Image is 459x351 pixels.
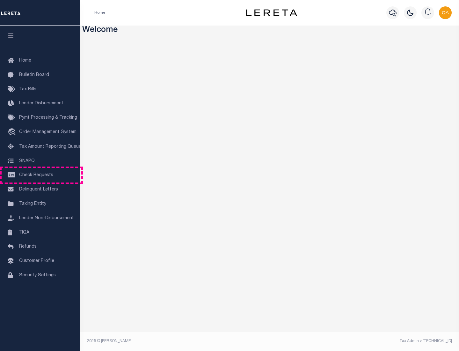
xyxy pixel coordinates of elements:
[82,338,270,344] div: 2025 © [PERSON_NAME].
[19,244,37,249] span: Refunds
[19,130,76,134] span: Order Management System
[19,145,81,149] span: Tax Amount Reporting Queue
[19,58,31,63] span: Home
[19,216,74,220] span: Lender Non-Disbursement
[19,259,54,263] span: Customer Profile
[246,9,297,16] img: logo-dark.svg
[19,230,29,235] span: TIQA
[19,101,63,106] span: Lender Disbursement
[19,116,77,120] span: Pymt Processing & Tracking
[19,202,46,206] span: Taxing Entity
[19,187,58,192] span: Delinquent Letters
[82,26,457,35] h3: Welcome
[94,10,105,16] li: Home
[19,159,35,163] span: SNAPQ
[274,338,452,344] div: Tax Admin v.[TECHNICAL_ID]
[439,6,452,19] img: svg+xml;base64,PHN2ZyB4bWxucz0iaHR0cDovL3d3dy53My5vcmcvMjAwMC9zdmciIHBvaW50ZXItZXZlbnRzPSJub25lIi...
[19,73,49,77] span: Bulletin Board
[19,87,36,92] span: Tax Bills
[19,273,56,278] span: Security Settings
[8,128,18,137] i: travel_explore
[19,173,53,177] span: Check Requests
